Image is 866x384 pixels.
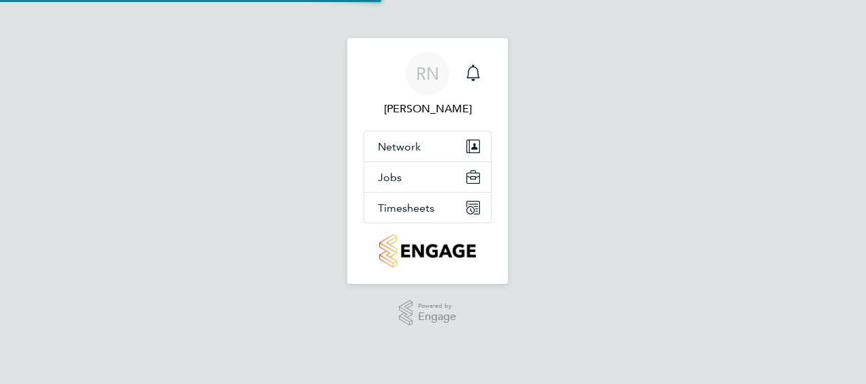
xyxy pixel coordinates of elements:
span: Jobs [378,171,402,184]
span: Network [378,140,421,153]
span: RN [416,65,439,82]
a: Powered byEngage [399,300,457,326]
span: Rob Neville [364,101,492,117]
button: Jobs [364,162,491,192]
img: countryside-properties-logo-retina.png [379,234,475,268]
a: RN[PERSON_NAME] [364,52,492,117]
span: Engage [418,311,456,323]
nav: Main navigation [347,38,508,284]
span: Powered by [418,300,456,312]
button: Network [364,131,491,161]
button: Timesheets [364,193,491,223]
a: Go to home page [364,234,492,268]
span: Timesheets [378,202,434,214]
